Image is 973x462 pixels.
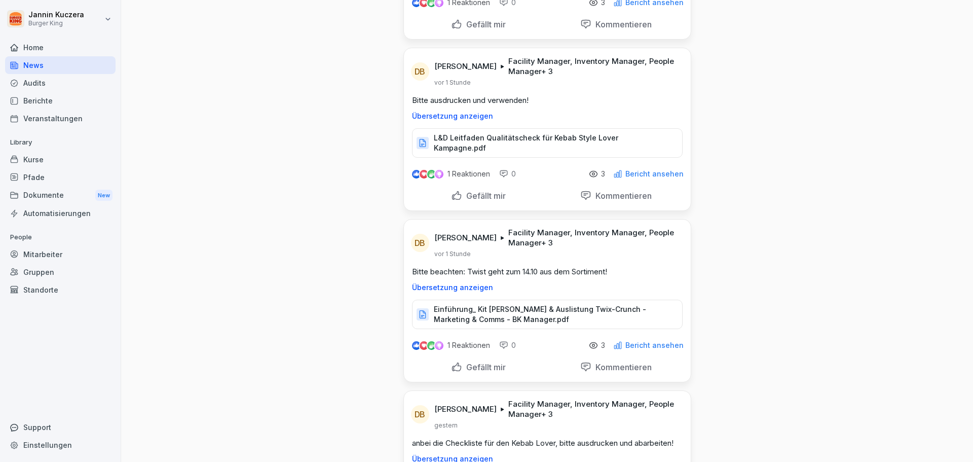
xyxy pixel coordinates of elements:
p: Bericht ansehen [625,341,684,349]
p: People [5,229,116,245]
p: anbei die Checkliste für den Kebab Lover, bitte ausdrucken und abarbeiten! [412,438,683,449]
div: 0 [499,169,516,179]
a: DokumenteNew [5,186,116,205]
p: 1 Reaktionen [447,170,490,178]
p: [PERSON_NAME] [434,233,497,243]
img: celebrate [427,341,436,350]
p: Library [5,134,116,151]
img: celebrate [427,170,436,179]
a: Standorte [5,281,116,299]
a: Berichte [5,92,116,110]
div: 0 [499,340,516,350]
p: Jannin Kuczera [28,11,84,19]
div: Support [5,418,116,436]
p: 1 Reaktionen [447,341,490,349]
img: inspiring [435,341,443,350]
p: Einführung_ Kit [PERSON_NAME] & Auslistung Twix-Crunch - Marketing & Comms - BK Manager.pdf [434,304,672,325]
a: Veranstaltungen [5,110,116,127]
a: L&D Leitfaden Qualitätscheck für Kebab Style Lover Kampagne.pdf [412,141,683,151]
p: Facility Manager, Inventory Manager, People Manager + 3 [508,228,679,248]
p: Gefällt mir [462,191,506,201]
a: Home [5,39,116,56]
p: Übersetzung anzeigen [412,112,683,120]
a: Mitarbeiter [5,245,116,263]
p: Gefällt mir [462,362,506,372]
a: Automatisierungen [5,204,116,222]
img: like [412,170,420,178]
a: Einstellungen [5,436,116,454]
a: Gruppen [5,263,116,281]
p: vor 1 Stunde [434,79,471,87]
p: [PERSON_NAME] [434,404,497,414]
p: L&D Leitfaden Qualitätscheck für Kebab Style Lover Kampagne.pdf [434,133,672,153]
p: Kommentieren [591,191,652,201]
a: Pfade [5,168,116,186]
p: gestern [434,421,458,430]
p: vor 1 Stunde [434,250,471,258]
img: love [420,170,428,178]
a: News [5,56,116,74]
img: like [412,341,420,349]
p: Facility Manager, Inventory Manager, People Manager + 3 [508,399,679,419]
p: Bitte ausdrucken und verwenden! [412,95,683,106]
p: [PERSON_NAME] [434,61,497,72]
div: DB [411,62,429,81]
img: love [420,342,428,349]
div: Dokumente [5,186,116,205]
a: Audits [5,74,116,92]
p: 3 [601,341,605,349]
div: DB [411,234,429,252]
a: Kurse [5,151,116,168]
div: DB [411,405,429,423]
p: Kommentieren [591,362,652,372]
p: Übersetzung anzeigen [412,283,683,292]
p: 3 [601,170,605,178]
img: inspiring [435,169,443,179]
p: Gefällt mir [462,19,506,29]
p: Kommentieren [591,19,652,29]
div: New [95,190,113,201]
p: Bericht ansehen [625,170,684,178]
a: Einführung_ Kit [PERSON_NAME] & Auslistung Twix-Crunch - Marketing & Comms - BK Manager.pdf [412,312,683,323]
p: Bitte beachten: Twist geht zum 14.10 aus dem Sortiment! [412,266,683,277]
p: Facility Manager, Inventory Manager, People Manager + 3 [508,56,679,77]
p: Burger King [28,20,84,27]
